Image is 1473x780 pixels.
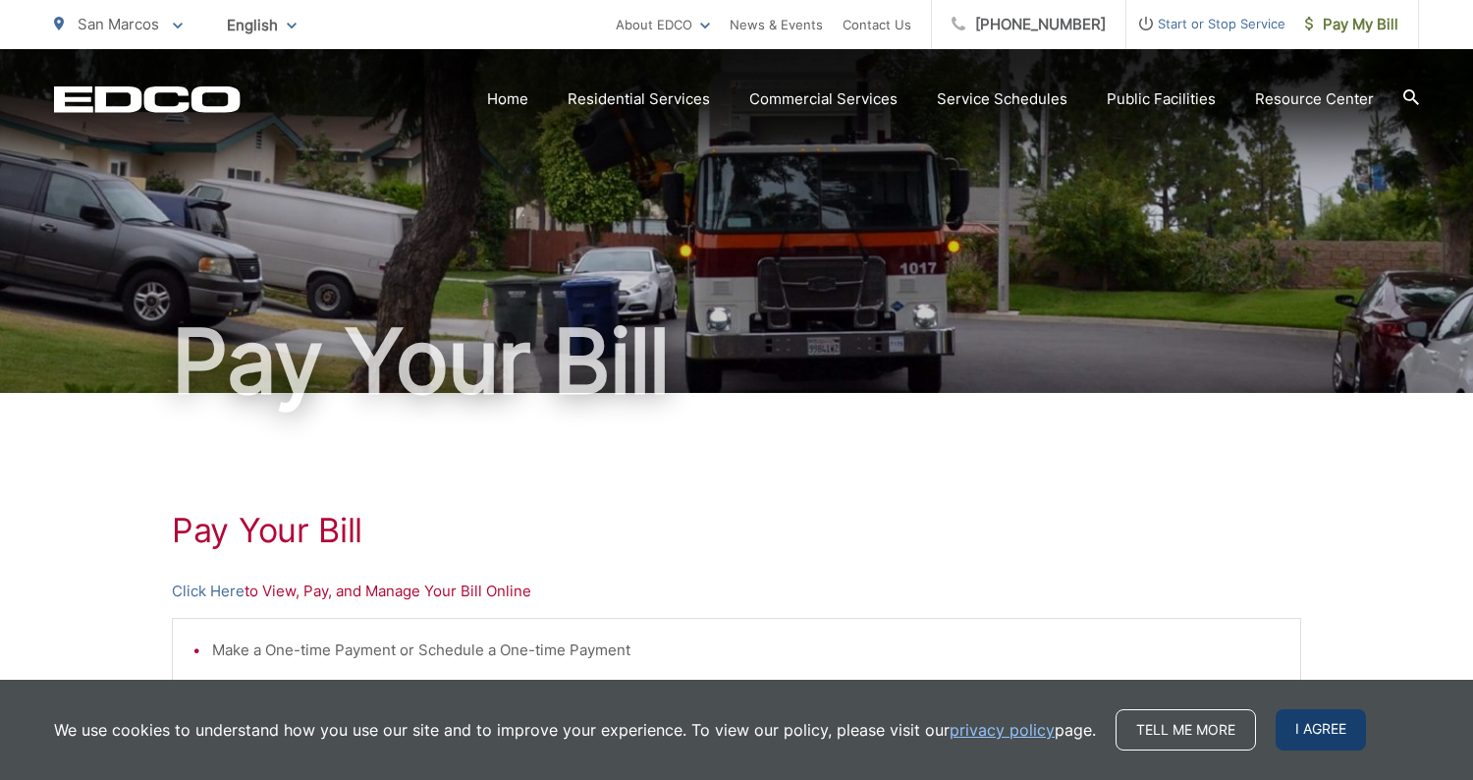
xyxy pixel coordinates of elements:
span: I agree [1276,709,1366,751]
p: to View, Pay, and Manage Your Bill Online [172,580,1301,603]
a: News & Events [730,13,823,36]
span: San Marcos [78,15,159,33]
p: We use cookies to understand how you use our site and to improve your experience. To view our pol... [54,718,1096,742]
h1: Pay Your Bill [54,312,1419,411]
a: EDCD logo. Return to the homepage. [54,85,241,113]
a: Commercial Services [749,87,898,111]
a: Contact Us [843,13,911,36]
a: Resource Center [1255,87,1374,111]
a: privacy policy [950,718,1055,742]
a: Residential Services [568,87,710,111]
h1: Pay Your Bill [172,511,1301,550]
a: About EDCO [616,13,710,36]
a: Home [487,87,528,111]
li: Set-up Auto-pay [212,678,1281,701]
a: Click Here [172,580,245,603]
a: Public Facilities [1107,87,1216,111]
a: Tell me more [1116,709,1256,751]
span: Pay My Bill [1305,13,1398,36]
span: English [212,8,311,42]
a: Service Schedules [937,87,1067,111]
li: Make a One-time Payment or Schedule a One-time Payment [212,639,1281,662]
